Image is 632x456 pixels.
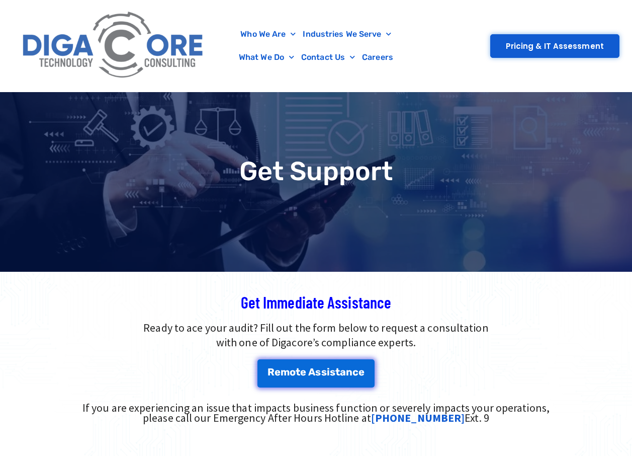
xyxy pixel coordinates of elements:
span: R [267,367,275,377]
span: e [300,367,306,377]
a: Careers [358,46,397,69]
span: i [327,367,330,377]
a: Industries We Serve [299,23,395,46]
span: s [315,367,321,377]
p: Ready to ace your audit? Fill out the form below to request a consultation with one of Digacore’s... [5,321,627,350]
span: e [358,367,365,377]
a: [PHONE_NUMBER] [371,411,465,425]
h1: Get Support [5,158,627,184]
span: t [296,367,300,377]
span: o [290,367,296,377]
span: e [275,367,281,377]
span: Get Immediate Assistance [241,292,391,312]
a: Remote Assistance [257,359,375,388]
span: n [346,367,352,377]
span: c [352,367,358,377]
img: Digacore Logo [18,5,210,87]
nav: Menu [215,23,417,69]
a: What We Do [235,46,298,69]
a: Pricing & IT Assessment [490,34,619,58]
span: a [340,367,346,377]
span: s [321,367,327,377]
span: s [330,367,335,377]
a: Who We Are [237,23,299,46]
span: A [308,367,315,377]
span: t [335,367,340,377]
span: Pricing & IT Assessment [506,42,604,50]
a: Contact Us [298,46,358,69]
div: If you are experiencing an issue that impacts business function or severely impacts your operatio... [67,403,565,423]
span: m [281,367,290,377]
